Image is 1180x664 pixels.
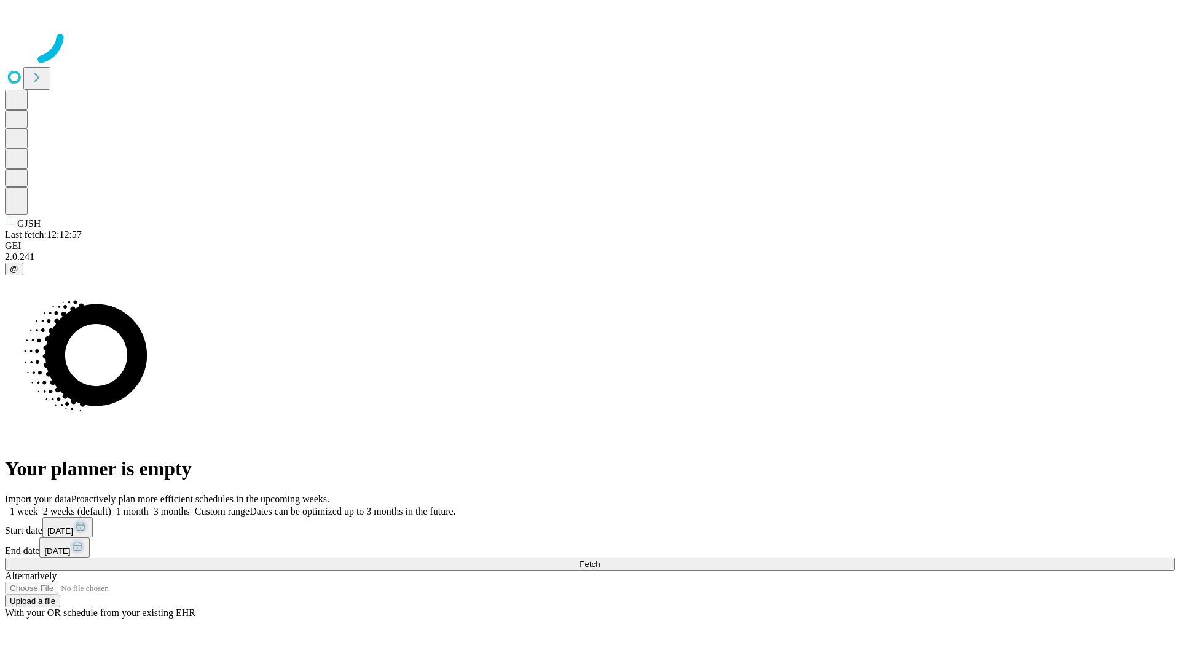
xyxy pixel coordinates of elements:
[5,457,1175,480] h1: Your planner is empty
[5,251,1175,263] div: 2.0.241
[250,506,455,516] span: Dates can be optimized up to 3 months in the future.
[17,218,41,229] span: GJSH
[580,559,600,569] span: Fetch
[5,263,23,275] button: @
[5,607,195,618] span: With your OR schedule from your existing EHR
[71,494,329,504] span: Proactively plan more efficient schedules in the upcoming weeks.
[154,506,190,516] span: 3 months
[5,571,57,581] span: Alternatively
[10,264,18,274] span: @
[5,494,71,504] span: Import your data
[10,506,38,516] span: 1 week
[5,517,1175,537] div: Start date
[44,547,70,556] span: [DATE]
[5,537,1175,558] div: End date
[5,240,1175,251] div: GEI
[39,537,90,558] button: [DATE]
[195,506,250,516] span: Custom range
[5,595,60,607] button: Upload a file
[42,517,93,537] button: [DATE]
[43,506,111,516] span: 2 weeks (default)
[47,526,73,536] span: [DATE]
[116,506,149,516] span: 1 month
[5,229,82,240] span: Last fetch: 12:12:57
[5,558,1175,571] button: Fetch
